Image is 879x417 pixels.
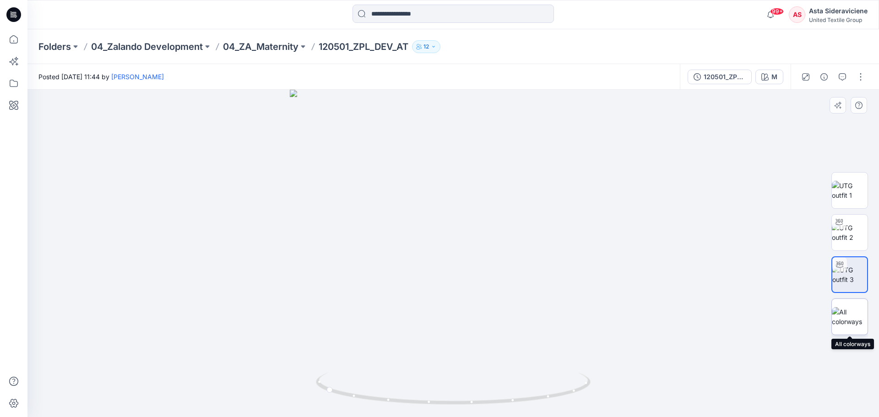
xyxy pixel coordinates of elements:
[38,72,164,81] span: Posted [DATE] 11:44 by
[688,70,752,84] button: 120501_ZPL_DEV_AT
[423,42,429,52] p: 12
[111,73,164,81] a: [PERSON_NAME]
[832,223,868,242] img: UTG outfit 2
[771,72,777,82] div: M
[817,70,831,84] button: Details
[412,40,440,53] button: 12
[832,265,867,284] img: UTG outfit 3
[789,6,805,23] div: AS
[832,181,868,200] img: UTG outfit 1
[223,40,298,53] a: 04_ZA_Maternity
[809,16,868,23] div: United Textile Group
[832,307,868,326] img: All colorways
[38,40,71,53] a: Folders
[770,8,784,15] span: 99+
[704,72,746,82] div: 120501_ZPL_DEV_AT
[91,40,203,53] a: 04_Zalando Development
[809,5,868,16] div: Asta Sideraviciene
[319,40,408,53] p: 120501_ZPL_DEV_AT
[755,70,783,84] button: M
